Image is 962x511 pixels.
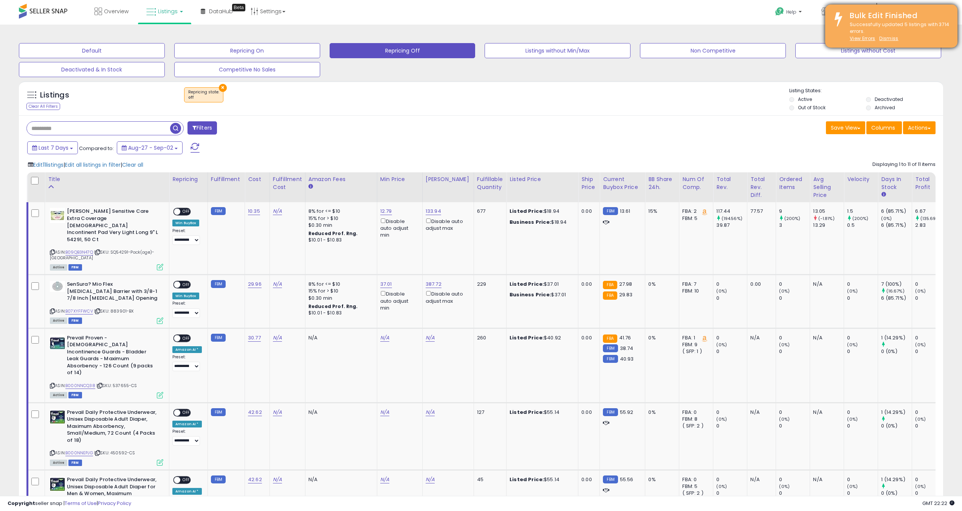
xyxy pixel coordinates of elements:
div: 0 [915,281,946,288]
div: Disable auto adjust max [426,217,468,232]
div: ASIN: [50,334,163,398]
div: Amazon AI * [172,488,202,495]
small: FBM [603,207,618,215]
div: Disable auto adjust min [380,217,417,239]
div: 0 [915,295,946,302]
div: $37.01 [510,281,572,288]
a: 30.77 [248,334,261,342]
div: 0 [716,295,747,302]
div: N/A [308,334,371,341]
small: FBM [211,475,226,483]
u: Dismiss [879,35,898,42]
div: Days In Stock [881,175,909,191]
div: 0 [716,281,747,288]
div: 0 (0%) [881,423,912,429]
div: Bulk Edit Finished [844,10,952,21]
small: FBM [603,355,618,363]
span: OFF [180,409,192,416]
span: Columns [871,124,895,132]
small: FBM [603,408,618,416]
div: N/A [750,409,770,416]
a: N/A [380,476,389,483]
b: Business Price: [510,291,551,298]
a: N/A [273,280,282,288]
div: 0 [847,476,878,483]
div: Min Price [380,175,419,183]
b: Listed Price: [510,207,544,215]
b: Prevail Daily Protective Underwear, Unisex Disposable Adult Diaper, Maximum Absorbency, Small/Med... [67,409,159,446]
small: (16.67%) [886,288,905,294]
span: 55.56 [620,476,634,483]
div: Preset: [172,429,202,446]
div: 6 (85.71%) [881,295,912,302]
div: 8% for <= $10 [308,208,371,215]
small: FBM [211,334,226,342]
a: Privacy Policy [98,500,131,507]
button: Listings without Min/Max [485,43,630,58]
div: 6 (85.71%) [881,208,912,215]
small: (0%) [915,288,926,294]
small: (0%) [847,342,858,348]
small: (-1.81%) [818,215,835,221]
div: $18.94 [510,219,572,226]
img: 51oiDEtuE6L._SL40_.jpg [50,334,65,350]
small: FBM [211,207,226,215]
small: (135.69%) [920,215,941,221]
button: Last 7 Days [27,141,78,154]
a: N/A [426,476,435,483]
div: 1 (14.29%) [881,476,912,483]
div: Successfully updated 5 listings with 3714 errors. [844,21,952,42]
small: (194.56%) [722,215,742,221]
small: FBM [211,408,226,416]
img: 219yjAv9uhL._SL40_.jpg [50,281,65,292]
div: 45 [477,476,500,483]
span: FBM [68,392,82,398]
div: 0 [779,348,810,355]
div: 0 [779,334,810,341]
div: 0 [847,409,878,416]
div: 117.44 [716,208,747,215]
div: 0 [779,409,810,416]
div: Disable auto adjust min [380,290,417,311]
h5: Listings [40,90,69,101]
div: Win BuyBox [172,220,199,226]
a: View Errors [850,35,875,42]
div: BB Share 24h. [648,175,676,191]
div: $18.94 [510,208,572,215]
b: SenSura? Mio Flex [MEDICAL_DATA] Barrier with 3/8-1 7/8 Inch [MEDICAL_DATA] Opening [67,281,159,304]
div: ASIN: [50,409,163,465]
span: All listings currently available for purchase on Amazon [50,460,67,466]
b: Prevail Proven - [DEMOGRAPHIC_DATA] Incontinence Guards - Bladder Leak Guards - Maximum Absorbenc... [67,334,159,378]
small: (0%) [779,288,790,294]
div: Current Buybox Price [603,175,642,191]
div: N/A [813,476,838,483]
span: 38.74 [620,345,634,352]
a: Terms of Use [65,500,97,507]
a: N/A [273,476,282,483]
div: 229 [477,281,500,288]
button: Save View [826,121,865,134]
span: Edit 11 listings [33,161,64,169]
div: Preset: [172,301,202,318]
button: Filters [187,121,217,135]
span: All listings currently available for purchase on Amazon [50,392,67,398]
a: Help [769,1,809,25]
div: 0 [847,348,878,355]
div: Win BuyBox [172,293,199,299]
div: 1 (14.29%) [881,409,912,416]
button: × [219,84,227,92]
i: Get Help [775,7,784,16]
div: FBA: 7 [682,281,707,288]
div: 0.00 [750,281,770,288]
div: N/A [813,334,838,341]
small: (0%) [716,483,727,489]
div: 6 (85.71%) [881,222,912,229]
div: seller snap | | [8,500,131,507]
div: $55.14 [510,409,572,416]
button: Columns [866,121,902,134]
div: N/A [750,334,770,341]
div: ( SFP: 2 ) [682,423,707,429]
span: Help [786,9,796,15]
span: Last 7 Days [39,144,68,152]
